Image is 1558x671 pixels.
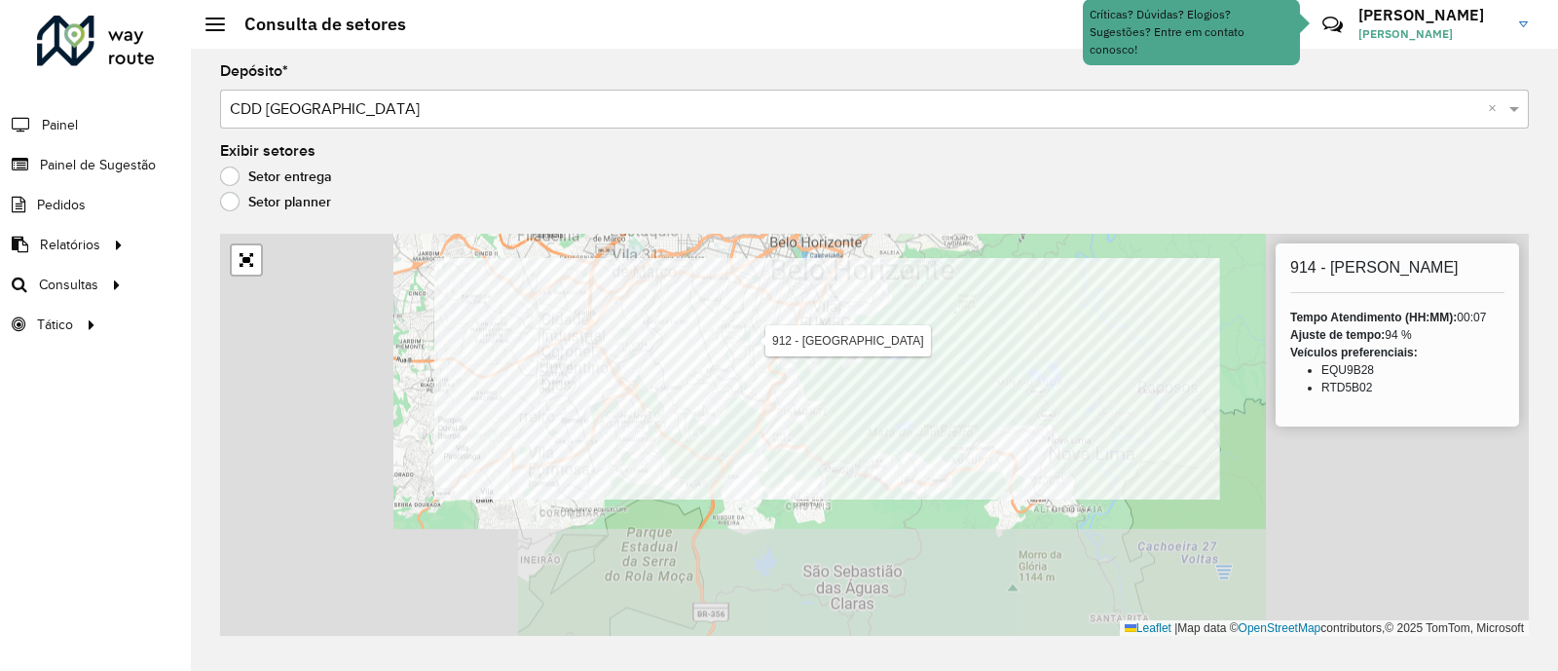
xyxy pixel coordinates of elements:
[1290,346,1418,359] strong: Veículos preferenciais:
[220,192,331,211] label: Setor planner
[1358,25,1504,43] span: [PERSON_NAME]
[39,275,98,295] span: Consultas
[37,195,86,215] span: Pedidos
[40,235,100,255] span: Relatórios
[1290,311,1457,324] strong: Tempo Atendimento (HH:MM):
[37,315,73,335] span: Tático
[1321,379,1504,396] li: RTD5B02
[1174,621,1177,635] span: |
[220,167,332,186] label: Setor entrega
[1312,4,1354,46] a: Contato Rápido
[1290,328,1385,342] strong: Ajuste de tempo:
[1125,621,1171,635] a: Leaflet
[40,155,156,175] span: Painel de Sugestão
[1120,620,1529,637] div: Map data © contributors,© 2025 TomTom, Microsoft
[1321,361,1504,379] li: EQU9B28
[1290,258,1504,277] h6: 914 - [PERSON_NAME]
[42,115,78,135] span: Painel
[1239,621,1321,635] a: OpenStreetMap
[225,14,406,35] h2: Consulta de setores
[1358,6,1504,24] h3: [PERSON_NAME]
[220,139,315,163] label: Exibir setores
[220,59,288,83] label: Depósito
[1290,309,1504,326] div: 00:07
[1290,326,1504,344] div: 94 %
[1488,97,1504,121] span: Clear all
[232,245,261,275] a: Abrir mapa em tela cheia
